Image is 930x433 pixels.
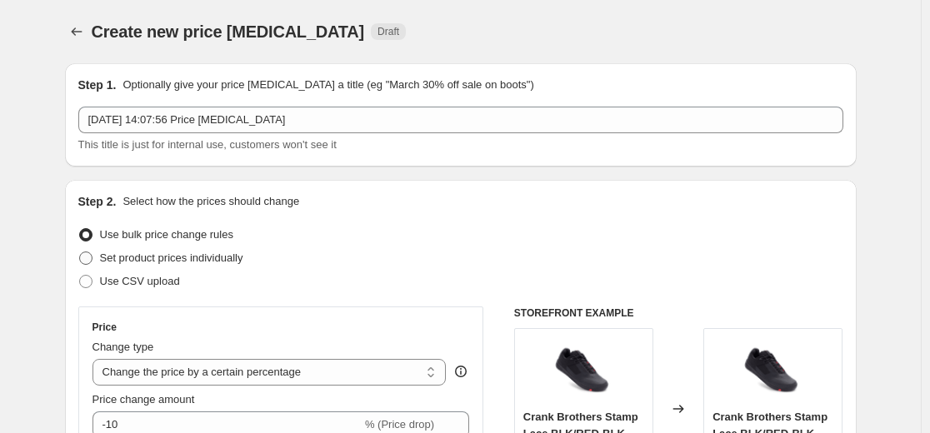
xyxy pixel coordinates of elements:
[452,363,469,380] div: help
[740,337,807,404] img: X_11273_80x.png
[92,393,195,406] span: Price change amount
[365,418,434,431] span: % (Price drop)
[377,25,399,38] span: Draft
[78,138,337,151] span: This title is just for internal use, customers won't see it
[65,20,88,43] button: Price change jobs
[92,341,154,353] span: Change type
[100,228,233,241] span: Use bulk price change rules
[122,77,533,93] p: Optionally give your price [MEDICAL_DATA] a title (eg "March 30% off sale on boots")
[550,337,617,404] img: X_11273_80x.png
[100,275,180,287] span: Use CSV upload
[92,22,365,41] span: Create new price [MEDICAL_DATA]
[78,193,117,210] h2: Step 2.
[100,251,243,264] span: Set product prices individually
[92,321,117,334] h3: Price
[78,107,843,133] input: 30% off holiday sale
[122,193,299,210] p: Select how the prices should change
[78,77,117,93] h2: Step 1.
[514,306,843,320] h6: STOREFRONT EXAMPLE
